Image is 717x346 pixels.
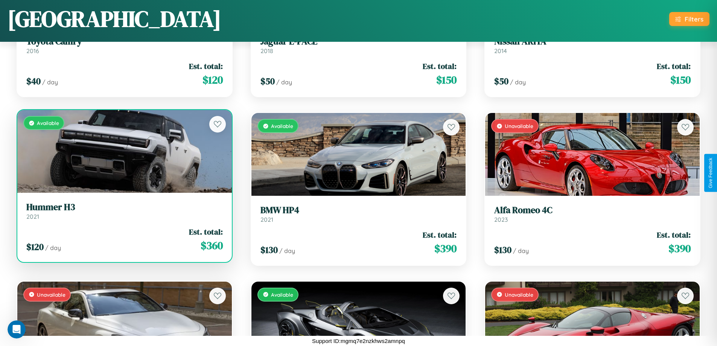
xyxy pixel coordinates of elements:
[494,47,507,55] span: 2014
[271,123,293,129] span: Available
[423,61,457,72] span: Est. total:
[26,213,39,220] span: 2021
[494,205,691,223] a: Alfa Romeo 4C2023
[26,75,41,87] span: $ 40
[26,202,223,213] h3: Hummer H3
[8,320,26,338] iframe: Intercom live chat
[26,36,223,47] h3: Toyota Camry
[434,241,457,256] span: $ 390
[201,238,223,253] span: $ 360
[494,205,691,216] h3: Alfa Romeo 4C
[260,36,457,55] a: Jaguar E-PACE2018
[271,291,293,298] span: Available
[42,78,58,86] span: / day
[26,36,223,55] a: Toyota Camry2016
[189,226,223,237] span: Est. total:
[670,72,691,87] span: $ 150
[26,202,223,220] a: Hummer H32021
[494,75,508,87] span: $ 50
[312,336,405,346] p: Support ID: mgmq7e2nzkhws2amnpq
[260,244,278,256] span: $ 130
[260,205,457,223] a: BMW HP42021
[657,229,691,240] span: Est. total:
[510,78,526,86] span: / day
[279,247,295,255] span: / day
[436,72,457,87] span: $ 150
[494,36,691,47] h3: Nissan ARIYA
[189,61,223,72] span: Est. total:
[708,158,713,188] div: Give Feedback
[685,15,703,23] div: Filters
[505,291,533,298] span: Unavailable
[260,36,457,47] h3: Jaguar E-PACE
[494,36,691,55] a: Nissan ARIYA2014
[26,241,44,253] span: $ 120
[37,291,65,298] span: Unavailable
[260,216,273,223] span: 2021
[494,216,508,223] span: 2023
[276,78,292,86] span: / day
[260,47,273,55] span: 2018
[260,75,275,87] span: $ 50
[26,47,39,55] span: 2016
[423,229,457,240] span: Est. total:
[505,123,533,129] span: Unavailable
[260,205,457,216] h3: BMW HP4
[494,244,511,256] span: $ 130
[669,12,709,26] button: Filters
[657,61,691,72] span: Est. total:
[202,72,223,87] span: $ 120
[8,3,221,34] h1: [GEOGRAPHIC_DATA]
[668,241,691,256] span: $ 390
[513,247,529,255] span: / day
[45,244,61,251] span: / day
[37,120,59,126] span: Available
